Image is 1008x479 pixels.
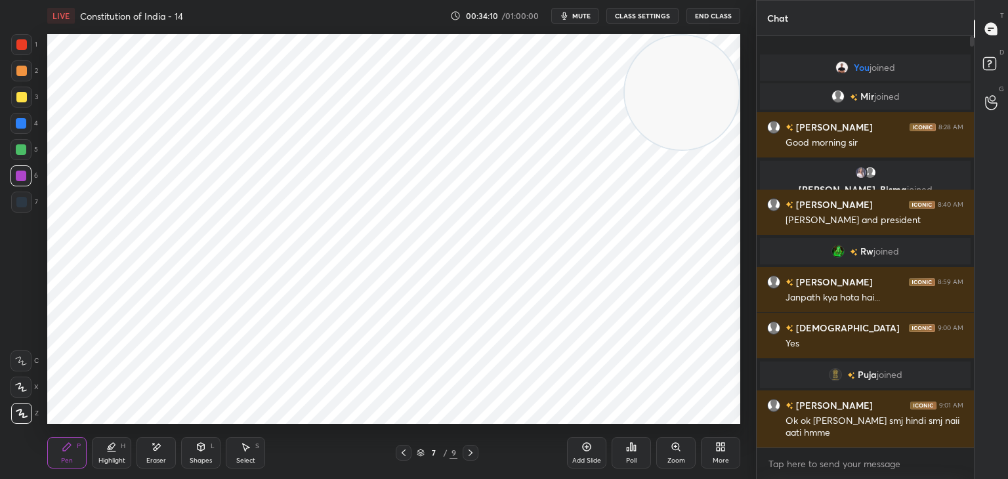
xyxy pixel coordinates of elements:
p: D [999,47,1004,57]
button: End Class [686,8,740,24]
div: Zoom [667,457,685,464]
div: 2 [11,60,38,81]
span: Puja [858,369,877,380]
div: More [713,457,729,464]
h6: [PERSON_NAME] [793,398,873,412]
div: Shapes [190,457,212,464]
span: joined [907,183,933,196]
div: [PERSON_NAME] and president [786,214,963,227]
div: S [255,443,259,449]
img: no-rating-badge.077c3623.svg [786,124,793,131]
div: Highlight [98,457,125,464]
span: Rw [860,246,873,257]
img: no-rating-badge.077c3623.svg [847,372,855,379]
div: Janpath kya hota hai... [786,291,963,304]
div: 6 [10,165,38,186]
img: no-rating-badge.077c3623.svg [786,201,793,209]
div: Yes [786,337,963,350]
h6: [PERSON_NAME] [793,198,873,211]
div: Poll [626,457,637,464]
h4: Constitution of India - 14 [80,10,183,22]
div: 7 [11,192,38,213]
img: 126b5add04b540d4afa64715f169dba1.jpg [829,368,842,381]
div: 7 [427,449,440,457]
img: default.png [864,166,877,179]
div: Ok ok [PERSON_NAME] smj hindi smj naii aati hmme [786,415,963,440]
div: 8:40 AM [938,201,963,209]
span: joined [870,62,895,73]
div: grid [757,52,974,448]
div: L [211,443,215,449]
h6: [PERSON_NAME] [793,120,873,134]
div: 9 [450,447,457,459]
span: joined [874,91,900,102]
div: X [10,377,39,398]
div: Pen [61,457,73,464]
div: 5 [10,139,38,160]
div: Eraser [146,457,166,464]
img: no-rating-badge.077c3623.svg [850,94,858,101]
img: iconic-dark.1390631f.png [910,123,936,131]
div: 4 [10,113,38,134]
img: default.png [767,198,780,211]
div: 9:01 AM [939,402,963,409]
div: 8:59 AM [938,278,963,286]
button: mute [551,8,598,24]
button: CLASS SETTINGS [606,8,679,24]
img: no-rating-badge.077c3623.svg [786,402,793,409]
img: bc2322aa9ca746b09a86b3717f85625d.jpg [854,166,868,179]
img: iconic-dark.1390631f.png [910,402,936,409]
p: T [1000,10,1004,20]
img: no-rating-badge.077c3623.svg [786,279,793,286]
span: mute [572,11,591,20]
img: iconic-dark.1390631f.png [909,278,935,286]
div: 3 [11,87,38,108]
h6: [DEMOGRAPHIC_DATA] [793,321,900,335]
img: iconic-dark.1390631f.png [909,324,935,332]
img: no-rating-badge.077c3623.svg [786,325,793,332]
div: Add Slide [572,457,601,464]
img: default.png [767,322,780,335]
img: default.png [767,276,780,289]
img: 04ec034188fb41ba8272446eb536fa73.34412939_3 [831,245,845,258]
p: Chat [757,1,799,35]
div: 1 [11,34,37,55]
span: Mir [860,91,874,102]
img: default.png [767,121,780,134]
div: H [121,443,125,449]
span: joined [873,246,899,257]
p: [PERSON_NAME], Bisma [768,184,963,195]
div: / [443,449,447,457]
div: LIVE [47,8,75,24]
span: You [854,62,870,73]
img: iconic-dark.1390631f.png [909,201,935,209]
img: no-rating-badge.077c3623.svg [850,249,858,256]
img: default.png [831,90,845,103]
div: Good morning sir [786,136,963,150]
p: G [999,84,1004,94]
h6: [PERSON_NAME] [793,275,873,289]
div: 8:28 AM [938,123,963,131]
span: joined [877,369,902,380]
div: Select [236,457,255,464]
div: P [77,443,81,449]
div: 9:00 AM [938,324,963,332]
img: b8c68f5dadb04182a5d8bc92d9521b7b.jpg [835,61,849,74]
div: Z [11,403,39,424]
img: default.png [767,399,780,412]
div: C [10,350,39,371]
